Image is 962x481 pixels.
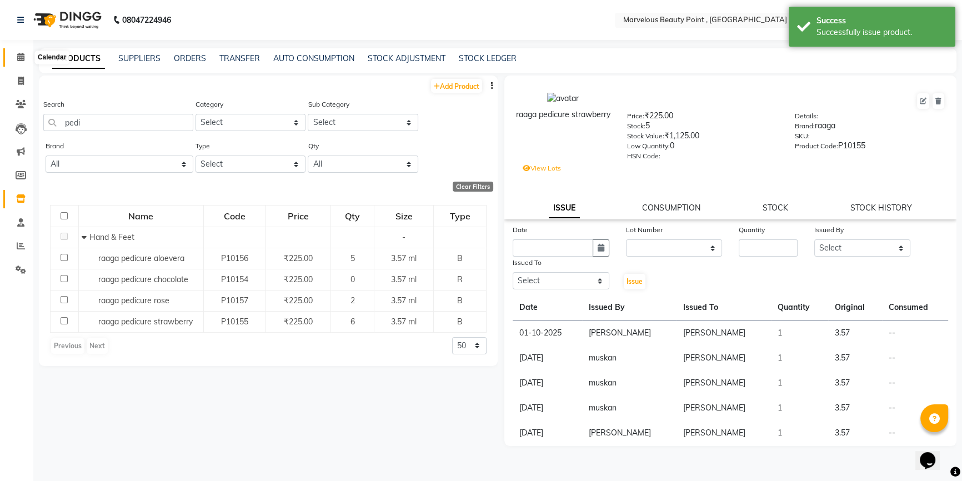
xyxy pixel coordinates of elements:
[882,320,948,346] td: --
[196,141,210,151] label: Type
[627,121,645,131] label: Stock:
[882,295,948,320] th: Consumed
[267,206,330,226] div: Price
[828,395,883,420] td: 3.57
[513,295,582,320] th: Date
[523,163,561,173] label: View Lots
[828,420,883,445] td: 3.57
[221,295,248,305] span: P10157
[627,110,778,126] div: ₹225.00
[457,295,463,305] span: B
[795,140,946,156] div: P10155
[771,420,828,445] td: 1
[795,111,818,121] label: Details:
[350,295,355,305] span: 2
[118,53,161,63] a: SUPPLIERS
[627,111,644,121] label: Price:
[547,93,579,104] img: avatar
[882,370,948,395] td: --
[308,141,318,151] label: Qty
[89,232,134,242] span: Hand & Feet
[624,274,645,289] button: Issue
[350,274,355,284] span: 0
[221,317,248,327] span: P10155
[627,130,778,146] div: ₹1,125.00
[221,253,248,263] span: P10156
[46,141,64,151] label: Brand
[627,141,670,151] label: Low Quantity:
[763,203,788,213] a: STOCK
[677,345,771,370] td: [PERSON_NAME]
[284,253,313,263] span: ₹225.00
[582,370,677,395] td: muskan
[513,345,582,370] td: [DATE]
[627,131,664,141] label: Stock Value:
[627,140,778,156] div: 0
[284,295,313,305] span: ₹225.00
[771,345,828,370] td: 1
[35,51,69,64] div: Calendar
[457,274,463,284] span: R
[391,317,417,327] span: 3.57 ml
[82,232,89,242] span: Collapse Row
[332,206,373,226] div: Qty
[453,182,493,192] div: Clear Filters
[459,53,517,63] a: STOCK LEDGER
[771,395,828,420] td: 1
[795,120,946,136] div: raaga
[515,109,610,121] div: raaga pedicure strawberry
[273,53,354,63] a: AUTO CONSUMPTION
[98,317,193,327] span: raaga pedicure strawberry
[828,345,883,370] td: 3.57
[850,203,912,213] a: STOCK HISTORY
[814,225,844,235] label: Issued By
[434,206,485,226] div: Type
[677,395,771,420] td: [PERSON_NAME]
[582,395,677,420] td: muskan
[308,99,349,109] label: Sub Category
[457,317,463,327] span: B
[795,131,810,141] label: SKU:
[350,317,355,327] span: 6
[771,320,828,346] td: 1
[582,320,677,346] td: [PERSON_NAME]
[513,395,582,420] td: [DATE]
[642,203,700,213] a: CONSUMPTION
[98,253,184,263] span: raaga pedicure aloevera
[627,120,778,136] div: 5
[771,295,828,320] th: Quantity
[375,206,433,226] div: Size
[196,99,223,109] label: Category
[43,99,64,109] label: Search
[284,317,313,327] span: ₹225.00
[915,437,951,470] iframe: chat widget
[828,370,883,395] td: 3.57
[122,4,171,36] b: 08047224946
[828,320,883,346] td: 3.57
[882,420,948,445] td: --
[513,258,542,268] label: Issued To
[816,15,947,27] div: Success
[828,295,883,320] th: Original
[391,295,417,305] span: 3.57 ml
[98,295,169,305] span: raaga pedicure rose
[391,253,417,263] span: 3.57 ml
[816,27,947,38] div: Successfully issue product.
[677,295,771,320] th: Issued To
[174,53,206,63] a: ORDERS
[28,4,104,36] img: logo
[79,206,203,226] div: Name
[221,274,248,284] span: P10154
[627,277,643,285] span: Issue
[582,295,677,320] th: Issued By
[582,420,677,445] td: [PERSON_NAME]
[43,114,193,131] input: Search by product name or code
[431,79,482,93] a: Add Product
[204,206,265,226] div: Code
[882,395,948,420] td: --
[739,225,765,235] label: Quantity
[771,370,828,395] td: 1
[795,141,838,151] label: Product Code:
[368,53,445,63] a: STOCK ADJUSTMENT
[98,274,188,284] span: raaga pedicure chocolate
